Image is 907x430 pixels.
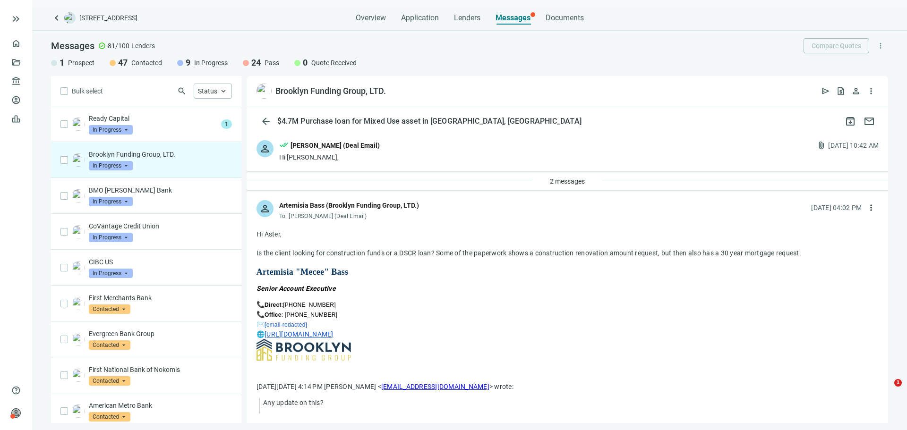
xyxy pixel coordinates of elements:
img: 7d74b783-7208-4fd7-9f1e-64c8d6683b0c.png [72,189,85,202]
span: Bulk select [72,86,103,96]
a: keyboard_arrow_left [51,12,62,24]
span: In Progress [89,197,133,206]
span: more_vert [876,42,885,50]
span: [STREET_ADDRESS] [79,13,137,23]
span: Overview [356,13,386,23]
span: 1 [894,379,902,387]
div: To: [279,212,419,220]
button: more_vert [864,84,879,99]
span: check_circle [98,42,106,50]
span: In Progress [89,125,133,135]
div: Brooklyn Funding Group, LTD. [275,85,386,97]
span: Pass [265,58,279,67]
p: First Merchants Bank [89,293,232,303]
span: 1 [221,119,232,129]
span: person [11,408,21,418]
span: Prospect [68,58,94,67]
div: [DATE] 10:42 AM [828,140,879,151]
span: 24 [251,57,261,68]
span: Application [401,13,439,23]
p: Ready Capital [89,114,217,123]
img: 2fa0742a-09e9-4ddb-bdc9-d898e5e7dcf2 [72,405,85,418]
span: Messages [496,13,531,22]
span: search [177,86,187,96]
span: person [259,143,271,154]
span: 47 [118,57,128,68]
span: keyboard_arrow_up [219,87,228,95]
img: 82ed4670-6f99-4007-bc2a-07e90399e5f0.png [72,297,85,310]
button: arrow_back [257,112,275,131]
span: Lenders [131,41,155,51]
button: request_quote [833,84,848,99]
p: CIBC US [89,257,232,267]
span: person [259,203,271,214]
div: $4.7M Purchase loan for Mixed Use asset in [GEOGRAPHIC_DATA], [GEOGRAPHIC_DATA] [275,117,583,126]
div: Hi [PERSON_NAME], [279,152,380,162]
span: person [851,86,861,96]
img: d516688d-b521-4b25-99d3-360c42d391bb [257,84,272,99]
span: 0 [303,57,308,68]
span: Messages [51,40,94,51]
button: archive [841,112,860,131]
span: account_balance [11,76,18,86]
span: Contacted [89,304,130,314]
p: Brooklyn Funding Group, LTD. [89,150,232,159]
span: mail [864,116,875,127]
img: 46648a7d-12e4-4bf6-9f11-a787f1ff9998 [72,225,85,238]
button: Compare Quotes [804,38,869,53]
img: 559a25f8-8bd1-4de3-9272-a04f743625c6 [72,118,85,131]
div: [DATE] 04:02 PM [811,202,862,213]
span: [PERSON_NAME] (Deal Email) [289,213,367,219]
span: 2 messages [550,177,585,185]
span: Contacted [89,340,130,350]
img: d516688d-b521-4b25-99d3-360c42d391bb [72,153,85,167]
span: In Progress [89,233,133,242]
p: BMO [PERSON_NAME] Bank [89,185,232,195]
span: help [11,386,21,395]
button: more_vert [873,38,888,53]
p: American Metro Bank [89,401,232,410]
span: 9 [186,57,190,68]
button: mail [860,112,879,131]
img: deal-logo [64,12,76,24]
div: Artemisia Bass (Brooklyn Funding Group, LTD.) [279,200,419,211]
div: [PERSON_NAME] (Deal Email) [291,140,380,151]
img: 24dd7366-f0f7-4b02-8183-b6557b4b2b4f [72,261,85,274]
p: Evergreen Bank Group [89,329,232,338]
span: Contacted [89,412,130,422]
button: more_vert [864,200,879,215]
img: 66a2baa1-fa30-4ccb-af65-84b671e840c1 [72,333,85,346]
span: In Progress [194,58,228,67]
span: arrow_back [260,116,272,127]
span: done_all [279,140,289,152]
button: send [818,84,833,99]
span: Documents [546,13,584,23]
span: Status [198,87,217,95]
span: more_vert [866,86,876,96]
span: archive [845,116,856,127]
button: person [848,84,864,99]
span: send [821,86,830,96]
img: 4d610da4-350c-4488-9157-44c7c31efaa2 [72,369,85,382]
span: 1 [60,57,64,68]
span: Quote Received [311,58,357,67]
p: CoVantage Credit Union [89,221,232,231]
button: 2 messages [542,174,593,189]
span: Lenders [454,13,480,23]
span: Contacted [131,58,162,67]
span: attach_file [817,141,826,150]
iframe: Intercom live chat [875,379,898,402]
span: 81/100 [108,41,129,51]
button: keyboard_double_arrow_right [10,13,22,25]
span: In Progress [89,269,133,278]
p: First National Bank of Nokomis [89,365,232,374]
span: Contacted [89,376,130,386]
span: In Progress [89,161,133,170]
span: more_vert [866,203,876,212]
span: request_quote [836,86,846,96]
